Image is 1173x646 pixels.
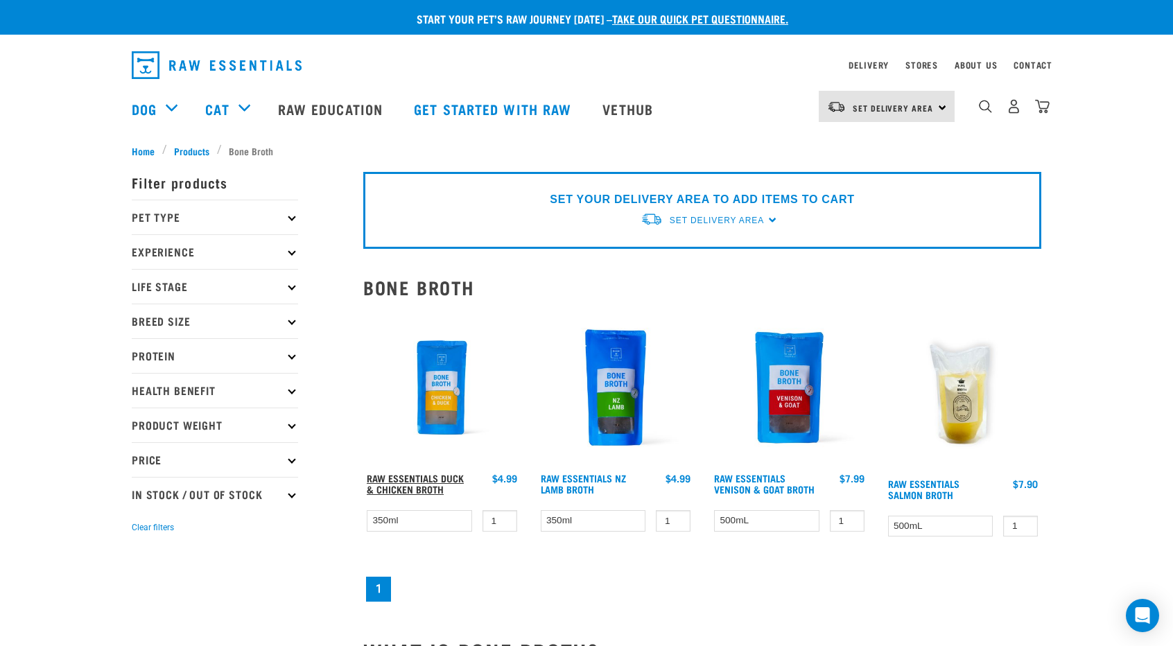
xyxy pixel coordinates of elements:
[830,510,864,532] input: 1
[589,81,670,137] a: Vethub
[849,62,889,67] a: Delivery
[363,309,521,466] img: RE Product Shoot 2023 Nov8793 1
[132,269,298,304] p: Life Stage
[979,100,992,113] img: home-icon-1@2x.png
[1003,516,1038,537] input: 1
[827,101,846,113] img: van-moving.png
[132,373,298,408] p: Health Benefit
[264,81,400,137] a: Raw Education
[132,408,298,442] p: Product Weight
[666,473,690,484] div: $4.99
[550,191,854,208] p: SET YOUR DELIVERY AREA TO ADD ITEMS TO CART
[541,475,626,491] a: Raw Essentials NZ Lamb Broth
[174,143,209,158] span: Products
[955,62,997,67] a: About Us
[537,309,695,466] img: Raw Essentials New Zealand Lamb Bone Broth For Cats & Dogs
[888,481,959,497] a: Raw Essentials Salmon Broth
[641,212,663,227] img: van-moving.png
[853,105,933,110] span: Set Delivery Area
[363,574,1041,604] nav: pagination
[400,81,589,137] a: Get started with Raw
[205,98,229,119] a: Cat
[483,510,517,532] input: 1
[1013,478,1038,489] div: $7.90
[132,477,298,512] p: In Stock / Out Of Stock
[132,51,302,79] img: Raw Essentials Logo
[132,200,298,234] p: Pet Type
[132,304,298,338] p: Breed Size
[714,475,815,491] a: Raw Essentials Venison & Goat Broth
[366,577,391,602] a: Page 1
[132,234,298,269] p: Experience
[132,98,157,119] a: Dog
[656,510,690,532] input: 1
[132,165,298,200] p: Filter products
[840,473,864,484] div: $7.99
[167,143,217,158] a: Products
[132,143,1041,158] nav: breadcrumbs
[367,475,464,491] a: Raw Essentials Duck & Chicken Broth
[612,15,788,21] a: take our quick pet questionnaire.
[121,46,1052,85] nav: dropdown navigation
[132,143,162,158] a: Home
[1014,62,1052,67] a: Contact
[492,473,517,484] div: $4.99
[885,309,1042,471] img: Salmon Broth
[905,62,938,67] a: Stores
[1007,99,1021,114] img: user.png
[132,143,155,158] span: Home
[132,521,174,534] button: Clear filters
[363,277,1041,298] h2: Bone Broth
[1035,99,1050,114] img: home-icon@2x.png
[132,338,298,373] p: Protein
[670,216,764,225] span: Set Delivery Area
[132,442,298,477] p: Price
[711,309,868,466] img: Raw Essentials Venison Goat Novel Protein Hypoallergenic Bone Broth Cats & Dogs
[1126,599,1159,632] div: Open Intercom Messenger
